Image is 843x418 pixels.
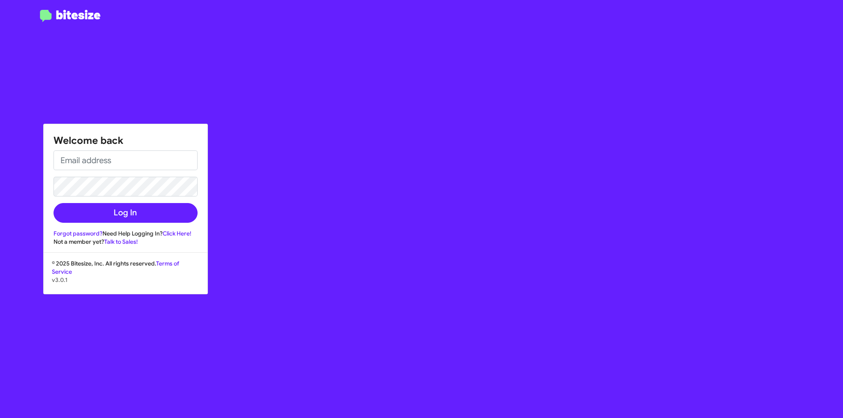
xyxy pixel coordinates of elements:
button: Log In [54,203,198,223]
p: v3.0.1 [52,276,199,284]
h1: Welcome back [54,134,198,147]
a: Talk to Sales! [104,238,138,245]
input: Email address [54,150,198,170]
div: Need Help Logging In? [54,229,198,238]
a: Terms of Service [52,260,179,275]
a: Forgot password? [54,230,102,237]
div: © 2025 Bitesize, Inc. All rights reserved. [44,259,207,294]
div: Not a member yet? [54,238,198,246]
a: Click Here! [163,230,191,237]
